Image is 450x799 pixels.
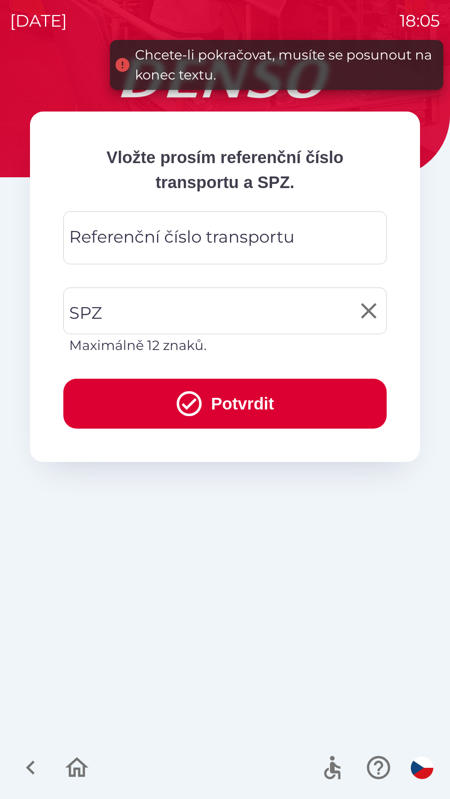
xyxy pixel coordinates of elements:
img: Logo [30,58,420,98]
p: [DATE] [10,8,67,33]
p: 18:05 [400,8,440,33]
p: Maximálně 12 znaků. [69,335,381,355]
button: Potvrdit [63,379,387,429]
button: Clear [354,296,384,326]
img: cs flag [411,757,433,779]
div: Chcete-li pokračovat, musíte se posunout na konec textu. [135,45,435,85]
p: Vložte prosím referenční číslo transportu a SPZ. [63,145,387,195]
